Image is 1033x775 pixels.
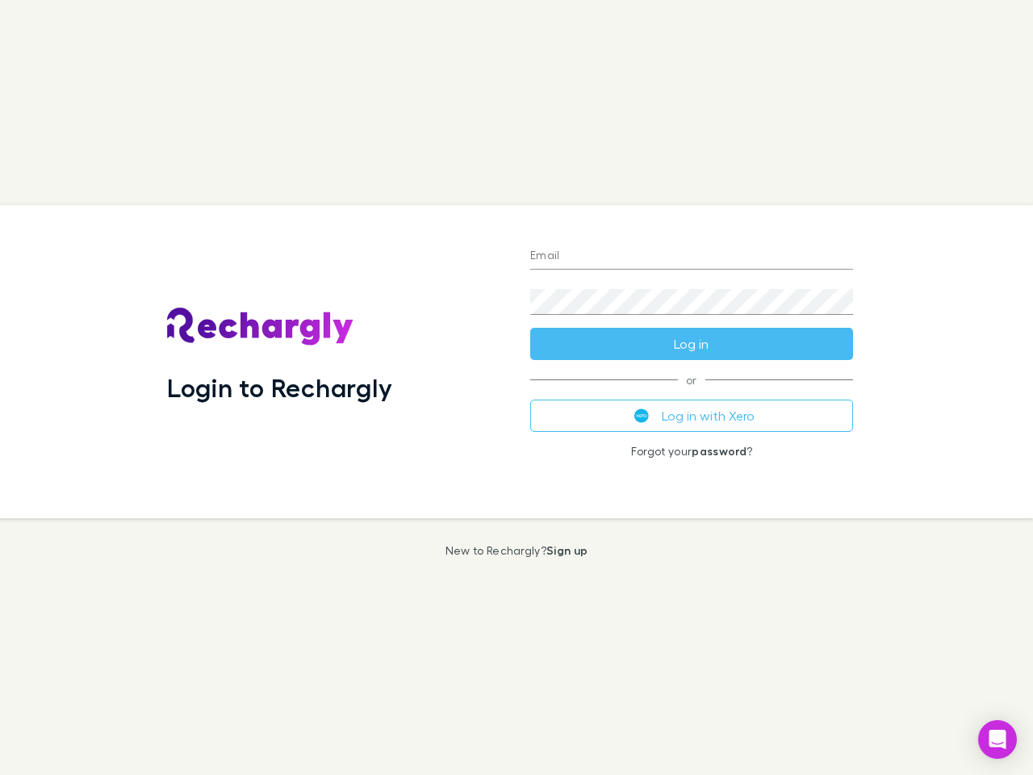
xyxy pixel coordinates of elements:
a: Sign up [546,543,588,557]
img: Rechargly's Logo [167,308,354,346]
img: Xero's logo [634,408,649,423]
span: or [530,379,853,380]
h1: Login to Rechargly [167,372,392,403]
p: New to Rechargly? [445,544,588,557]
a: password [692,444,747,458]
button: Log in [530,328,853,360]
button: Log in with Xero [530,400,853,432]
div: Open Intercom Messenger [978,720,1017,759]
p: Forgot your ? [530,445,853,458]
